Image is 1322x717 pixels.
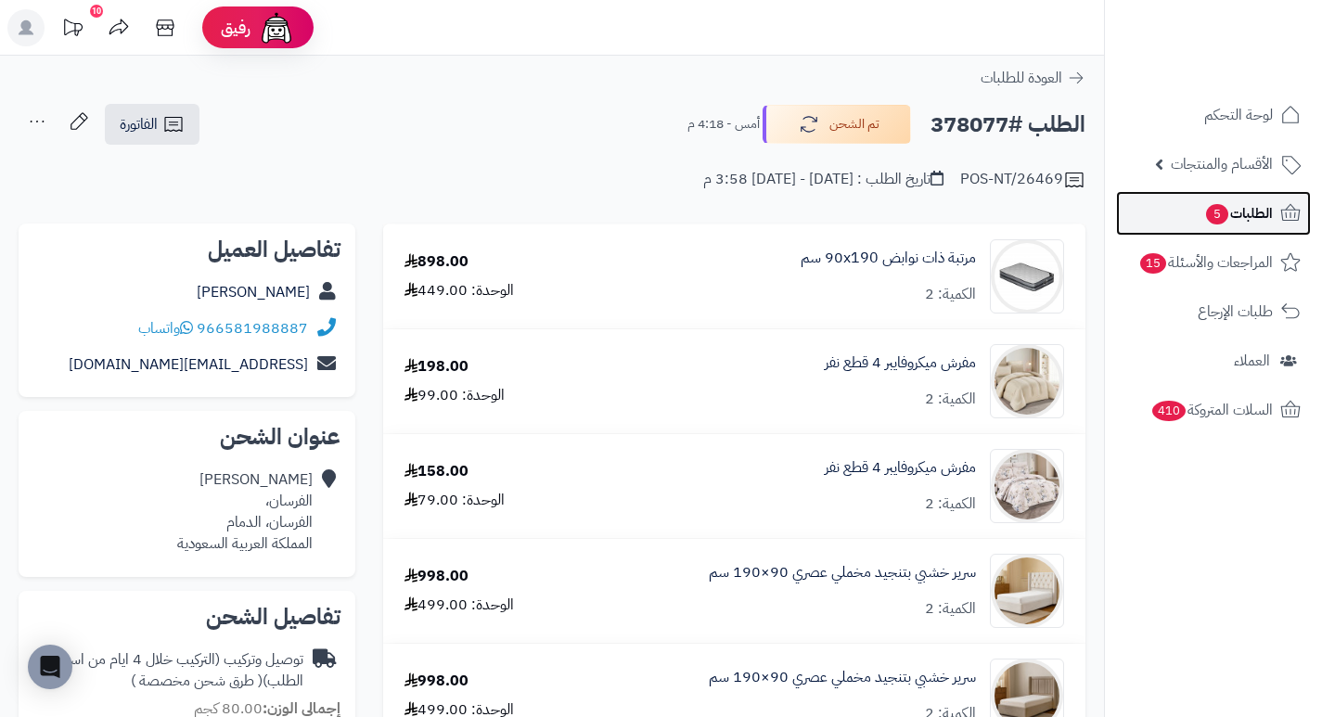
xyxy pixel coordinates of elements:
a: طلبات الإرجاع [1116,289,1311,334]
a: المراجعات والأسئلة15 [1116,240,1311,285]
a: مفرش ميكروفايبر 4 قطع نفر [825,352,976,374]
div: توصيل وتركيب (التركيب خلال 4 ايام من استلام الطلب) [33,649,303,692]
a: الفاتورة [105,104,199,145]
h2: تفاصيل العميل [33,238,340,261]
img: 1756211936-1-90x90.jpg [991,554,1063,628]
span: 410 [1151,401,1186,422]
small: أمس - 4:18 م [687,115,760,134]
a: مرتبة ذات نوابض 90x190 سم [801,248,976,269]
a: مفرش ميكروفايبر 4 قطع نفر [825,457,976,479]
a: [PERSON_NAME] [197,281,310,303]
img: ai-face.png [258,9,295,46]
span: المراجعات والأسئلة [1138,250,1273,275]
div: Open Intercom Messenger [28,645,72,689]
span: رفيق [221,17,250,39]
div: الكمية: 2 [925,284,976,305]
span: الطلبات [1204,200,1273,226]
div: POS-NT/26469 [960,169,1085,191]
span: العودة للطلبات [981,67,1062,89]
img: 1748262575-1-90x90.jpg [991,344,1063,418]
span: السلات المتروكة [1150,397,1273,423]
div: 898.00 [404,251,468,273]
div: الوحدة: 99.00 [404,385,505,406]
span: 5 [1206,204,1229,225]
h2: الطلب #378077 [931,106,1085,144]
div: الكمية: 2 [925,389,976,410]
span: العملاء [1234,348,1270,374]
span: الفاتورة [120,113,158,135]
div: تاريخ الطلب : [DATE] - [DATE] 3:58 م [703,169,943,190]
h2: تفاصيل الشحن [33,606,340,628]
a: السلات المتروكة410 [1116,388,1311,432]
a: لوحة التحكم [1116,93,1311,137]
img: 1728808024-110601060001-90x90.jpg [991,239,1063,314]
button: تم الشحن [763,105,911,144]
span: لوحة التحكم [1204,102,1273,128]
span: طلبات الإرجاع [1198,299,1273,325]
div: الكمية: 2 [925,598,976,620]
a: العملاء [1116,339,1311,383]
div: 158.00 [404,461,468,482]
div: [PERSON_NAME] الفرسان، الفرسان، الدمام المملكة العربية السعودية [177,469,313,554]
div: الكمية: 2 [925,493,976,515]
div: الوحدة: 499.00 [404,595,514,616]
span: 15 [1140,253,1167,275]
div: 10 [90,5,103,18]
span: الأقسام والمنتجات [1171,151,1273,177]
span: ( طرق شحن مخصصة ) [131,670,263,692]
a: واتساب [138,317,193,339]
a: سرير خشبي بتنجيد مخملي عصري 90×190 سم [709,667,976,688]
a: الطلبات5 [1116,191,1311,236]
div: الوحدة: 449.00 [404,280,514,301]
div: الوحدة: 79.00 [404,490,505,511]
img: 1752752723-1-90x90.jpg [991,449,1063,523]
a: 966581988887 [197,317,308,339]
a: تحديثات المنصة [49,9,96,51]
img: logo-2.png [1196,41,1304,80]
div: 998.00 [404,671,468,692]
h2: عنوان الشحن [33,426,340,448]
a: سرير خشبي بتنجيد مخملي عصري 90×190 سم [709,562,976,583]
a: [EMAIL_ADDRESS][DOMAIN_NAME] [69,353,308,376]
div: 998.00 [404,566,468,587]
a: العودة للطلبات [981,67,1085,89]
div: 198.00 [404,356,468,378]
